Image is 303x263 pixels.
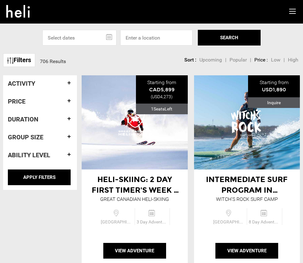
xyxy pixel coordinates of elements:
span: s [162,106,165,111]
span: Starting from [147,79,176,85]
input: Enter a location [120,30,192,46]
a: Filters [3,53,35,67]
span: Starting from [260,79,289,85]
h4: Duration [8,116,72,123]
li: | [284,56,285,64]
span: Upcoming [199,57,222,63]
span: Heli-skiing: 2 Day First Timer's Week - [PERSON_NAME] [92,175,179,206]
img: images [111,102,158,143]
li: Price : [254,56,268,64]
span: Popular [230,57,247,63]
span: USD1,890 [262,87,286,93]
span: 706 Results [40,58,66,64]
span: [GEOGRAPHIC_DATA] [99,219,134,225]
input: APPLY FILTERS [8,169,71,185]
div: Witch's Rock Surf Camp [216,196,278,203]
span: [GEOGRAPHIC_DATA] [212,219,247,225]
h4: Activity [8,80,72,87]
img: images [223,102,270,143]
li: | [225,56,226,64]
h4: Group size [8,134,72,141]
span: Low [271,57,280,63]
div: Seat Left [136,104,188,114]
input: Select dates [42,30,116,46]
span: CAD5,899 [149,87,175,93]
span: 3 Day Adventure [135,219,170,225]
span: Intermediate Surf Program in [GEOGRAPHIC_DATA] [205,175,289,206]
span: (USD4,273) [151,94,173,99]
button: View Adventure [215,243,278,259]
span: High [288,57,298,63]
h4: Price [8,98,72,105]
span: 1 [151,106,154,111]
div: Great Canadian Heli-Skiing [100,196,169,203]
div: Inquire [248,97,300,108]
li: | [250,56,251,64]
h4: Ability Level [8,152,72,158]
button: SEARCH [198,30,261,46]
li: Sort : [184,56,196,64]
img: btn-icon.svg [7,57,14,64]
button: View Adventure [103,243,166,259]
span: 8 Day Adventure [247,219,282,225]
